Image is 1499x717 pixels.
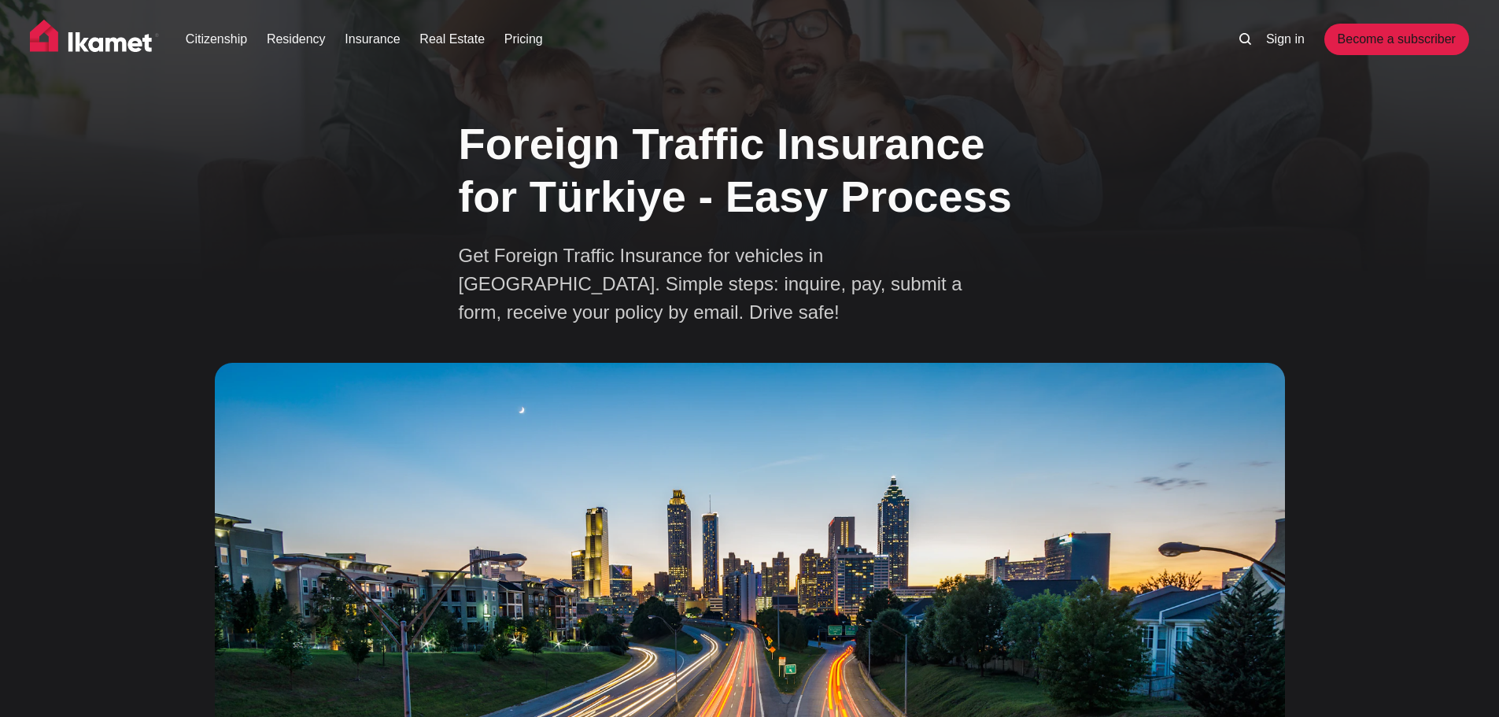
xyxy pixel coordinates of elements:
p: Get Foreign Traffic Insurance for vehicles in [GEOGRAPHIC_DATA]. Simple steps: inquire, pay, subm... [459,242,1010,327]
a: Pricing [504,30,543,49]
a: Citizenship [186,30,247,49]
a: Become a subscriber [1324,24,1469,55]
a: Real Estate [419,30,485,49]
h1: Foreign Traffic Insurance for Türkiye - Easy Process [459,117,1041,223]
a: Residency [267,30,326,49]
img: Ikamet home [30,20,159,59]
a: Sign in [1266,30,1305,49]
a: Insurance [345,30,400,49]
